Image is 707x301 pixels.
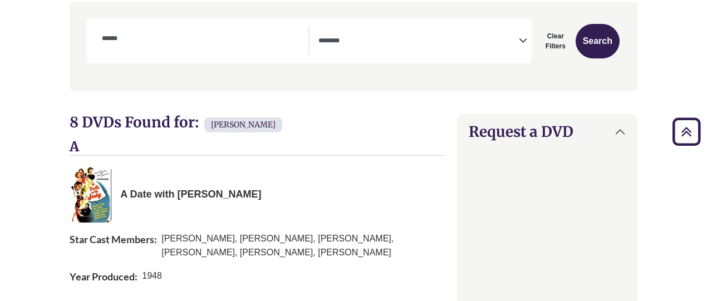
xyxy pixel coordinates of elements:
h3: A [70,139,444,156]
button: Clear Filters [538,24,573,58]
span: Year Produced: [70,269,138,285]
input: Search by Title or Cast Member [95,32,308,46]
span: A Date with [PERSON_NAME] [120,189,261,200]
span: [PERSON_NAME] [211,120,276,130]
textarea: Search [318,37,519,46]
span: [PERSON_NAME], [PERSON_NAME], [PERSON_NAME], [PERSON_NAME], [PERSON_NAME], [PERSON_NAME] [161,231,444,260]
span: 8 DVDs Found for: [70,113,199,131]
a: Back to Top [669,124,704,139]
button: Submit for Search Results [576,24,620,58]
nav: Search filters [70,2,637,91]
span: Star Cast Members: [70,231,157,260]
span: 1948 [142,269,162,285]
button: Request a DVD [458,114,637,149]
